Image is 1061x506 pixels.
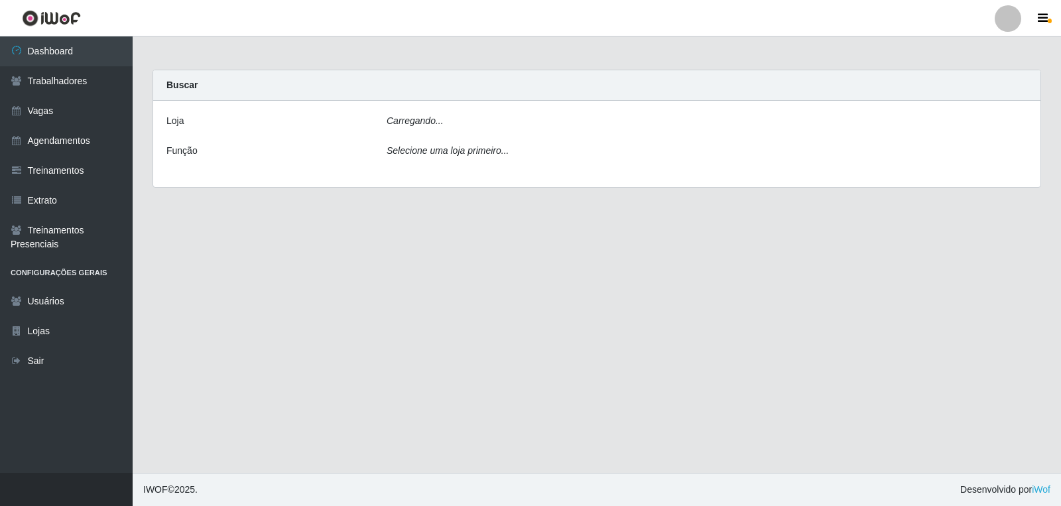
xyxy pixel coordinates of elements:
img: CoreUI Logo [22,10,81,27]
i: Carregando... [387,115,444,126]
label: Função [166,144,198,158]
i: Selecione uma loja primeiro... [387,145,509,156]
label: Loja [166,114,184,128]
span: © 2025 . [143,483,198,497]
span: IWOF [143,484,168,495]
strong: Buscar [166,80,198,90]
a: iWof [1032,484,1050,495]
span: Desenvolvido por [960,483,1050,497]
